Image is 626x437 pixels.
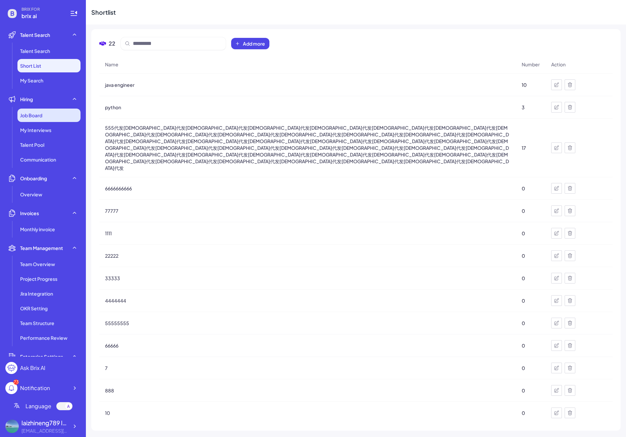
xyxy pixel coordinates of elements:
span: Team Structure [20,320,54,326]
span: 6666666666 [105,185,132,192]
span: Number [522,61,540,68]
span: Hiring [20,96,33,103]
span: 0 [522,342,525,349]
span: Talent Search [20,32,50,38]
span: BRIX FOR [21,7,62,12]
button: Add more [231,38,269,49]
div: 73 [13,379,19,385]
span: python [105,104,121,111]
div: laizhineng789 laiz [21,418,68,427]
span: 0 [522,365,525,371]
span: 33333 [105,275,120,282]
span: Add more [243,40,265,47]
div: Ask Brix AI [20,364,45,372]
span: My Interviews [20,127,51,133]
span: 22222 [105,252,118,259]
span: Communication [20,156,56,163]
span: Team Management [20,245,63,251]
span: My Search [20,77,43,84]
span: Jira Integration [20,290,53,297]
span: 0 [522,275,525,282]
span: Performance Review [20,334,67,341]
span: 10 [105,410,110,416]
span: Invoices [20,210,39,216]
img: 603306eb96b24af9be607d0c73ae8e85.jpg [5,420,19,433]
span: java engineer [105,81,135,88]
span: Short List [20,62,41,69]
span: Overview [20,191,42,198]
span: 77777 [105,207,118,214]
span: Action [551,61,566,68]
span: 0 [522,387,525,394]
span: Monthly invoice [20,226,55,233]
div: Notification [20,384,50,392]
span: Project Progress [20,275,57,282]
span: 7 [105,365,108,371]
span: Name [105,61,118,68]
span: Team Overview [20,261,55,267]
span: 17 [522,144,526,151]
span: Onboarding [20,175,47,182]
div: 2725121109@qq.com [21,427,68,434]
span: Job Board [20,112,42,119]
span: 0 [522,252,525,259]
span: 555代发[DEMOGRAPHIC_DATA]代发[DEMOGRAPHIC_DATA]代发[DEMOGRAPHIC_DATA]代发[DEMOGRAPHIC_DATA]代发[DEMOGRAPHIC... [105,124,510,171]
span: 0 [522,230,525,237]
span: Enterprise Settings [20,353,63,360]
span: 0 [522,185,525,192]
span: 0 [522,320,525,326]
span: Talent Search [20,48,50,54]
span: 0 [522,410,525,416]
span: 1111 [105,230,112,237]
span: Language [25,402,51,410]
span: 4444444 [105,297,126,304]
span: 22 [109,40,115,48]
span: 66666 [105,342,118,349]
div: Shortlist [91,8,116,17]
span: 3 [522,104,525,111]
span: brix ai [21,12,62,20]
span: OKR Setting [20,305,48,312]
span: 0 [522,297,525,304]
span: 888 [105,387,114,394]
span: 55555555 [105,320,129,326]
span: 0 [522,207,525,214]
span: 10 [522,81,527,88]
span: Talent Pool [20,141,44,148]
